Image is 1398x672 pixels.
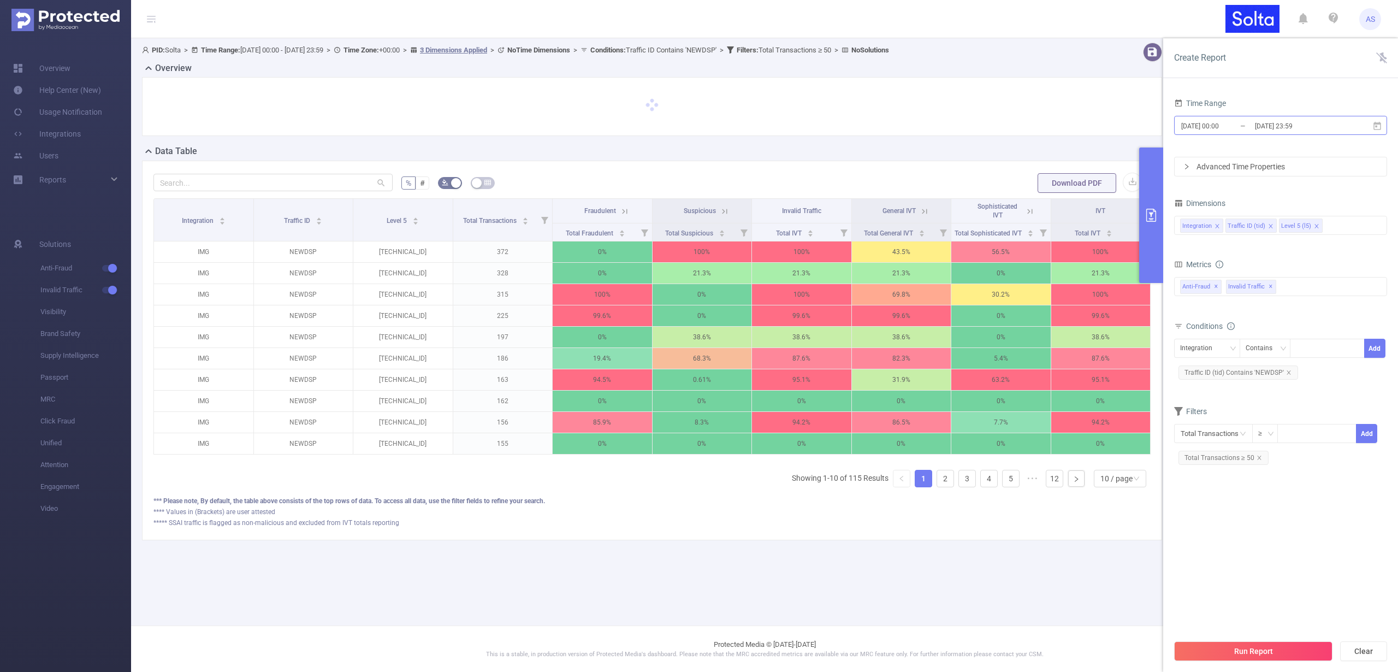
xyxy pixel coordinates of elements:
[919,228,925,232] i: icon: caret-up
[153,507,1151,517] div: **** Values in (Brackets) are user attested
[154,391,253,411] p: IMG
[719,228,725,232] i: icon: caret-up
[852,241,951,262] p: 43.5%
[453,369,553,390] p: 163
[316,220,322,223] i: icon: caret-down
[13,123,81,145] a: Integrations
[1073,476,1080,482] i: icon: right
[1186,322,1235,331] span: Conditions
[413,220,419,223] i: icon: caret-down
[752,412,851,433] p: 94.2%
[553,433,652,454] p: 0%
[353,369,453,390] p: [TECHNICAL_ID]
[590,46,716,54] span: Traffic ID Contains 'NEWDSP'
[1051,305,1151,326] p: 99.6%
[154,348,253,369] p: IMG
[353,263,453,284] p: [TECHNICAL_ID]
[553,284,652,305] p: 100%
[254,241,353,262] p: NEWDSP
[507,46,570,54] b: No Time Dimensions
[40,345,131,367] span: Supply Intelligence
[1051,412,1151,433] p: 94.2%
[736,223,751,241] i: Filter menu
[201,46,240,54] b: Time Range:
[1051,327,1151,347] p: 38.6%
[1046,470,1063,487] li: 12
[400,46,410,54] span: >
[1257,455,1262,461] i: icon: close
[40,410,131,432] span: Click Fraud
[219,216,225,219] i: icon: caret-up
[1174,99,1226,108] span: Time Range
[155,62,192,75] h2: Overview
[737,46,759,54] b: Filters :
[154,412,253,433] p: IMG
[1280,345,1287,353] i: icon: down
[1051,369,1151,390] p: 95.1%
[484,179,491,186] i: icon: table
[13,145,58,167] a: Users
[1226,280,1276,294] span: Invalid Traffic
[851,46,889,54] b: No Solutions
[254,263,353,284] p: NEWDSP
[154,263,253,284] p: IMG
[570,46,580,54] span: >
[864,229,915,237] span: Total General IVT
[792,470,888,487] li: Showing 1-10 of 115 Results
[955,229,1023,237] span: Total Sophisticated IVT
[619,228,625,235] div: Sort
[442,179,448,186] i: icon: bg-colors
[155,145,197,158] h2: Data Table
[637,223,652,241] i: Filter menu
[387,217,408,225] span: Level 5
[453,412,553,433] p: 156
[40,454,131,476] span: Attention
[1225,219,1277,233] li: Traffic ID (tid)
[937,470,953,487] a: 2
[915,470,932,487] a: 1
[353,412,453,433] p: [TECHNICAL_ID]
[852,305,951,326] p: 99.6%
[316,216,322,219] i: icon: caret-up
[1268,223,1273,230] i: icon: close
[1027,228,1033,232] i: icon: caret-up
[1180,339,1220,357] div: Integration
[852,327,951,347] p: 38.6%
[882,207,916,215] span: General IVT
[1106,232,1112,235] i: icon: caret-down
[752,369,851,390] p: 95.1%
[153,518,1151,528] div: ***** SSAI traffic is flagged as non-malicious and excluded from IVT totals reporting
[1175,157,1387,176] div: icon: rightAdvanced Time Properties
[453,348,553,369] p: 186
[619,228,625,232] i: icon: caret-up
[219,216,226,222] div: Sort
[39,175,66,184] span: Reports
[1267,431,1274,438] i: icon: down
[40,279,131,301] span: Invalid Traffic
[522,216,529,222] div: Sort
[566,229,615,237] span: Total Fraudulent
[1314,223,1319,230] i: icon: close
[978,203,1017,219] span: Sophisticated IVT
[1180,219,1223,233] li: Integration
[154,305,253,326] p: IMG
[553,369,652,390] p: 94.5%
[254,305,353,326] p: NEWDSP
[537,199,552,241] i: Filter menu
[1051,263,1151,284] p: 21.3%
[1258,425,1270,443] div: ≥
[1228,219,1265,233] div: Traffic ID (tid)
[13,101,102,123] a: Usage Notification
[1024,470,1041,487] li: Next 5 Pages
[719,232,725,235] i: icon: caret-down
[852,263,951,284] p: 21.3%
[852,348,951,369] p: 82.3%
[343,46,379,54] b: Time Zone:
[684,207,716,215] span: Suspicious
[453,391,553,411] p: 162
[153,496,1151,506] div: *** Please note, By default, the table above consists of the top rows of data. To access all data...
[752,241,851,262] p: 100%
[1254,119,1342,133] input: End date
[154,284,253,305] p: IMG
